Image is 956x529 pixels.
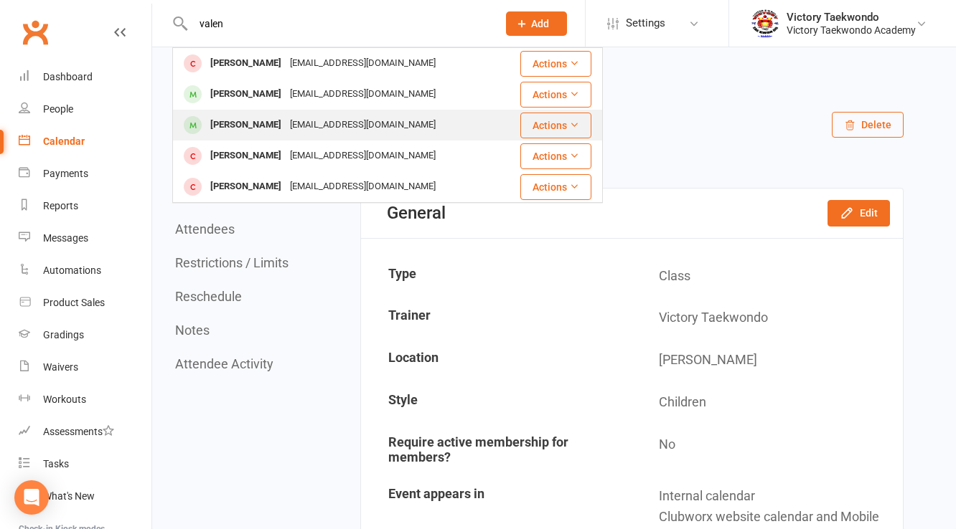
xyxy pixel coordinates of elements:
div: Dashboard [43,71,93,82]
div: Tasks [43,458,69,470]
td: No [633,424,902,475]
div: Internal calendar [659,486,892,507]
span: Settings [626,7,665,39]
a: Dashboard [19,61,151,93]
div: People [43,103,73,115]
button: Attendee Activity [175,356,273,371]
div: Messages [43,232,88,244]
div: [EMAIL_ADDRESS][DOMAIN_NAME] [286,84,440,105]
div: Product Sales [43,297,105,308]
td: Victory Taekwondo [633,297,902,338]
td: Require active membership for members? [362,424,632,475]
div: Payments [43,168,88,179]
a: Messages [19,222,151,254]
a: Reports [19,190,151,222]
a: Workouts [19,383,151,416]
div: [EMAIL_ADDRESS][DOMAIN_NAME] [286,146,440,166]
button: Reschedule [175,289,242,304]
div: [EMAIL_ADDRESS][DOMAIN_NAME] [286,115,440,135]
td: Trainer [362,297,632,338]
button: Actions [520,174,591,200]
button: Restrictions / Limits [175,255,289,270]
a: People [19,93,151,125]
button: Delete [832,112,904,138]
a: Tasks [19,448,151,480]
a: Waivers [19,351,151,383]
div: [PERSON_NAME] [206,53,286,74]
div: [PERSON_NAME] [206,146,286,166]
div: Assessments [43,426,114,437]
div: [PERSON_NAME] [206,176,286,197]
div: [PERSON_NAME] [206,115,286,135]
td: [PERSON_NAME] [633,340,902,381]
button: Actions [520,113,591,138]
div: Victory Taekwondo [787,11,916,24]
input: Search... [189,14,487,34]
button: Actions [520,51,591,77]
a: Payments [19,158,151,190]
a: What's New [19,480,151,513]
button: Actions [520,82,591,108]
a: Calendar [19,125,151,158]
div: Reports [43,200,78,211]
a: Gradings [19,319,151,351]
div: [EMAIL_ADDRESS][DOMAIN_NAME] [286,53,440,74]
button: Actions [520,143,591,169]
a: Assessments [19,416,151,448]
td: Children [633,382,902,423]
td: Type [362,256,632,297]
div: Workouts [43,394,86,405]
div: Calendar [43,135,85,147]
div: Gradings [43,329,84,340]
div: Waivers [43,361,78,373]
div: [PERSON_NAME] [206,84,286,105]
div: Automations [43,264,101,276]
div: Victory Taekwondo Academy [787,24,916,37]
div: Open Intercom Messenger [14,480,49,515]
td: Location [362,340,632,381]
button: Notes [175,323,210,338]
td: Class [633,256,902,297]
a: Automations [19,254,151,287]
div: General [387,203,446,223]
button: Edit [828,200,890,226]
div: What's New [43,490,95,502]
span: Add [531,18,549,29]
button: Attendees [175,221,235,237]
img: thumb_image1542833429.png [751,9,779,38]
td: Style [362,382,632,423]
div: [EMAIL_ADDRESS][DOMAIN_NAME] [286,176,440,197]
a: Product Sales [19,287,151,319]
a: Clubworx [17,14,53,50]
button: Add [506,11,567,36]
